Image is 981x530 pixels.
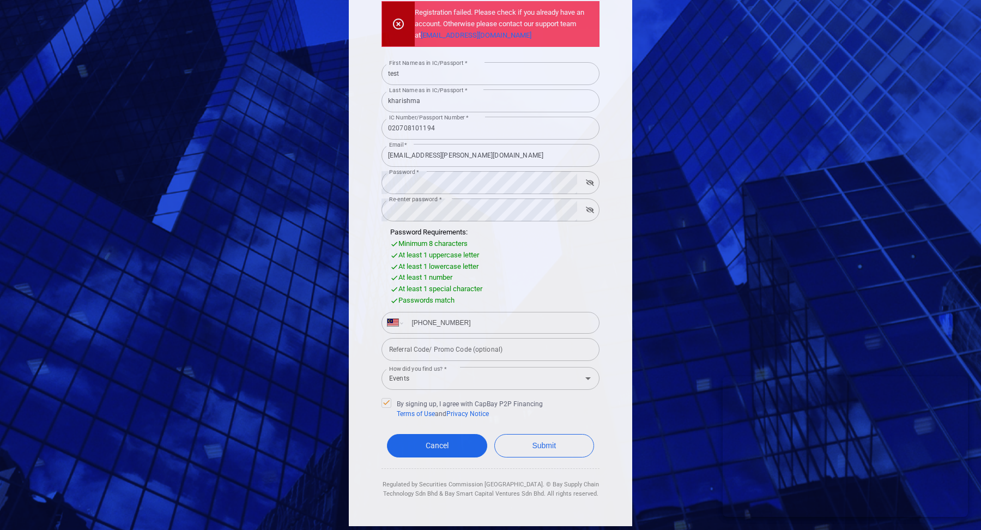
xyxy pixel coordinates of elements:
[389,168,419,176] label: Password *
[389,195,441,203] label: Re-enter password *
[580,371,596,386] button: Open
[389,86,468,94] label: Last Name as in IC/Passport *
[494,434,595,457] button: Submit
[387,434,487,457] a: Cancel
[398,296,455,304] span: Passwords match
[389,141,407,149] label: Email *
[397,410,435,418] a: Terms of Use
[415,7,589,41] p: Registration failed. Please check if you already have an account. Otherwise please contact our su...
[381,469,599,499] div: Regulated by Securities Commission [GEOGRAPHIC_DATA]. © Bay Supply Chain Technology Sdn Bhd & Bay...
[389,59,468,67] label: First Name as in IC/Passport *
[390,228,468,236] span: Password Requirements:
[381,398,543,419] span: By signing up, I agree with CapBay P2P Financing and
[398,262,479,270] span: At least 1 lowercase letter
[426,441,449,450] span: Cancel
[446,410,489,418] a: Privacy Notice
[398,273,452,281] span: At least 1 number
[398,251,479,259] span: At least 1 uppercase letter
[405,314,594,332] input: Enter phone number *
[398,239,468,248] span: Minimum 8 characters
[389,362,447,376] label: How did you find us? *
[398,285,482,293] span: At least 1 special character
[421,31,531,39] a: [EMAIL_ADDRESS][DOMAIN_NAME]
[389,113,469,122] label: IC Number/Passport Number *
